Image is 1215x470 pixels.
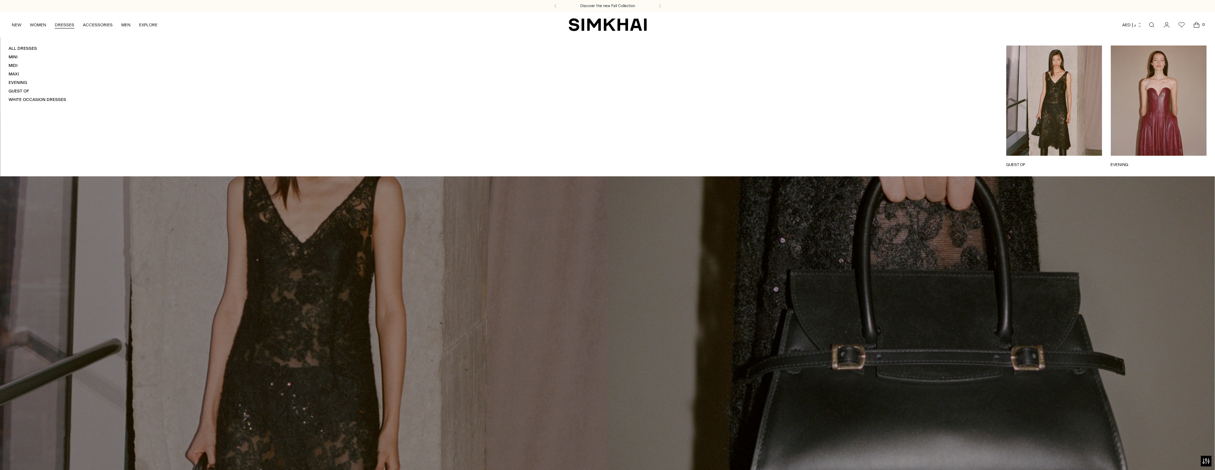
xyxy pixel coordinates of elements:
[1174,18,1189,32] a: Wishlist
[569,18,647,32] a: SIMKHAI
[139,17,158,33] a: EXPLORE
[1189,18,1204,32] a: Open cart modal
[1145,18,1159,32] a: Open search modal
[121,17,130,33] a: MEN
[1200,21,1206,28] span: 0
[1122,17,1142,33] button: AED د.إ
[12,17,21,33] a: NEW
[83,17,113,33] a: ACCESSORIES
[1160,18,1174,32] a: Go to the account page
[580,3,635,9] a: Discover the new Fall Collection
[55,17,74,33] a: DRESSES
[30,17,46,33] a: WOMEN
